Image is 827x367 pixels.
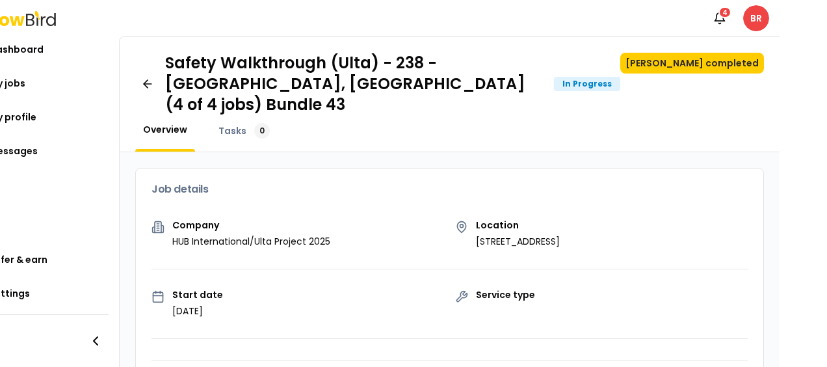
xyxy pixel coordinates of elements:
[172,290,223,299] p: Start date
[476,221,560,230] p: Location
[718,7,731,18] div: 4
[151,184,748,195] h3: Job details
[218,124,246,137] span: Tasks
[476,235,560,248] p: [STREET_ADDRESS]
[743,5,769,31] span: BR
[254,123,270,139] div: 0
[172,235,330,248] p: HUB International/Ulta Project 2025
[554,77,620,91] div: In Progress
[172,221,330,230] p: Company
[172,305,223,318] p: [DATE]
[135,123,195,136] a: Overview
[620,53,764,74] button: [PERSON_NAME] completed
[211,123,278,139] a: Tasks0
[707,5,733,31] button: 4
[143,123,187,136] span: Overview
[165,53,544,115] h1: Safety Walkthrough (Ulta) - 238 - [GEOGRAPHIC_DATA], [GEOGRAPHIC_DATA] (4 of 4 jobs) Bundle 43
[476,290,535,299] p: Service type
